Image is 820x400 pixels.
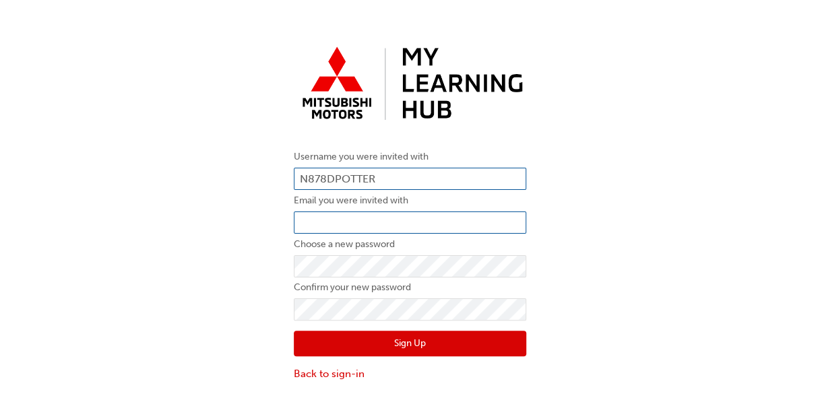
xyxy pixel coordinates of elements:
[294,193,526,209] label: Email you were invited with
[294,40,526,129] img: mmal
[294,366,526,382] a: Back to sign-in
[294,331,526,356] button: Sign Up
[294,236,526,253] label: Choose a new password
[294,279,526,296] label: Confirm your new password
[294,149,526,165] label: Username you were invited with
[294,168,526,191] input: Username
